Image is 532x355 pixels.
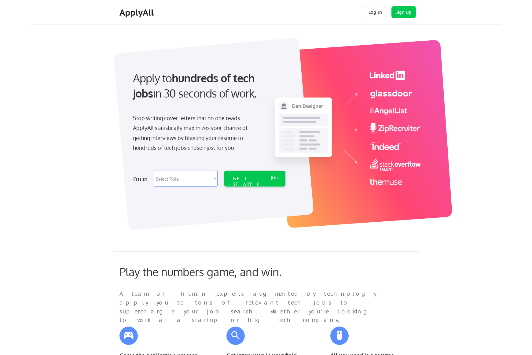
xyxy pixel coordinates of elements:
[133,71,257,100] strong: hundreds of tech jobs
[119,265,309,278] div: Play the numbers game, and win.
[233,176,265,193] div: GET STARTED
[119,290,388,325] div: A team of human experts augmented by technology apply you to tons of relevant tech jobs to superc...
[391,6,416,18] button: Sign Up
[133,113,259,153] div: Stop writing cover letters that no one reads. ApplyAll statistically maximizes your chance of get...
[133,174,150,183] div: I'm in
[363,6,387,18] button: Log In
[133,70,283,101] div: Apply to in 30 seconds of work.
[119,7,156,18] div: ApplyAll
